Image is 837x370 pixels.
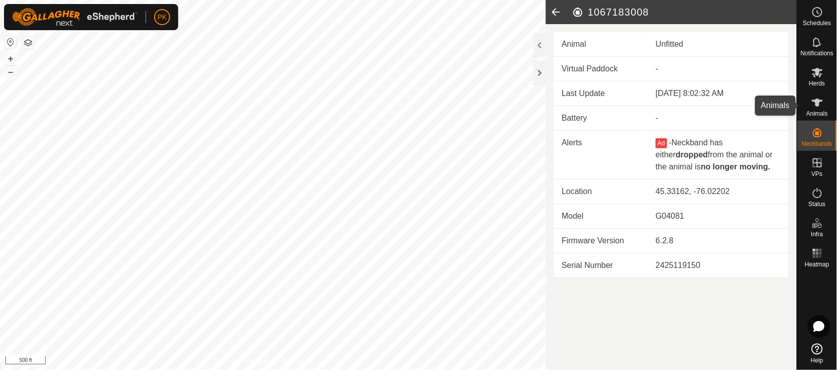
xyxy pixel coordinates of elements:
[701,162,771,171] b: no longer moving.
[656,38,781,50] div: Unfitted
[811,231,823,237] span: Infra
[656,112,781,124] div: -
[12,8,138,26] img: Gallagher Logo
[554,57,648,81] td: Virtual Paddock
[22,37,34,49] button: Map Layers
[676,150,708,159] b: dropped
[5,66,17,78] button: –
[572,6,797,18] h2: 1067183008
[554,106,648,131] td: Battery
[5,53,17,65] button: +
[554,229,648,253] td: Firmware Version
[808,201,825,207] span: Status
[811,357,823,363] span: Help
[554,32,648,57] td: Animal
[554,204,648,229] td: Model
[283,357,312,366] a: Contact Us
[233,357,271,366] a: Privacy Policy
[5,36,17,48] button: Reset Map
[554,81,648,106] td: Last Update
[656,186,781,198] div: 45.33162, -76.02202
[801,50,833,56] span: Notifications
[805,261,829,267] span: Heatmap
[809,80,825,86] span: Herds
[803,20,831,26] span: Schedules
[656,210,781,222] div: G04081
[656,235,781,247] div: 6.2.8
[802,141,832,147] span: Neckbands
[158,12,167,23] span: PK
[554,253,648,278] td: Serial Number
[656,138,773,171] span: Neckband has either from the animal or the animal is
[656,64,658,73] app-display-virtual-paddock-transition: -
[811,171,822,177] span: VPs
[656,87,781,100] div: [DATE] 8:02:32 AM
[806,111,828,117] span: Animals
[656,259,781,271] div: 2425119150
[656,138,667,148] button: Ad
[554,131,648,179] td: Alerts
[554,179,648,204] td: Location
[669,138,672,147] span: -
[797,339,837,367] a: Help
